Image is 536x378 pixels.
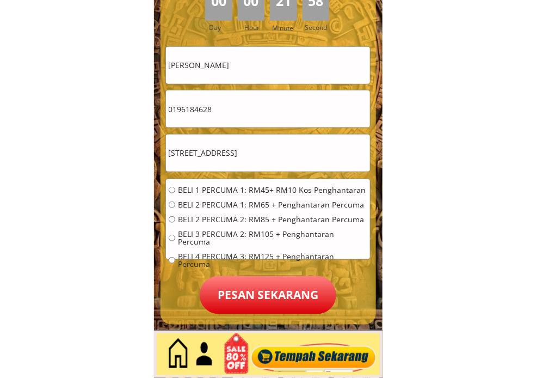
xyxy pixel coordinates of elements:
[178,230,367,246] span: BELI 3 PERCUMA 2: RM105 + Penghantaran Percuma
[178,253,367,268] span: BELI 4 PERCUMA 3: RM125 + Penghantaran Percuma
[272,23,296,33] h3: Minute
[178,186,367,194] span: BELI 1 PERCUMA 1: RM45+ RM10 Kos Penghantaran
[244,22,267,33] h3: Hour
[166,47,370,84] input: Nama
[166,90,370,127] input: Telefon
[178,201,367,209] span: BELI 2 PERCUMA 1: RM65 + Penghantaran Percuma
[166,135,370,172] input: Alamat
[200,276,336,314] p: Pesan sekarang
[305,22,332,33] h3: Second
[209,22,236,33] h3: Day
[178,216,367,223] span: BELI 2 PERCUMA 2: RM85 + Penghantaran Percuma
